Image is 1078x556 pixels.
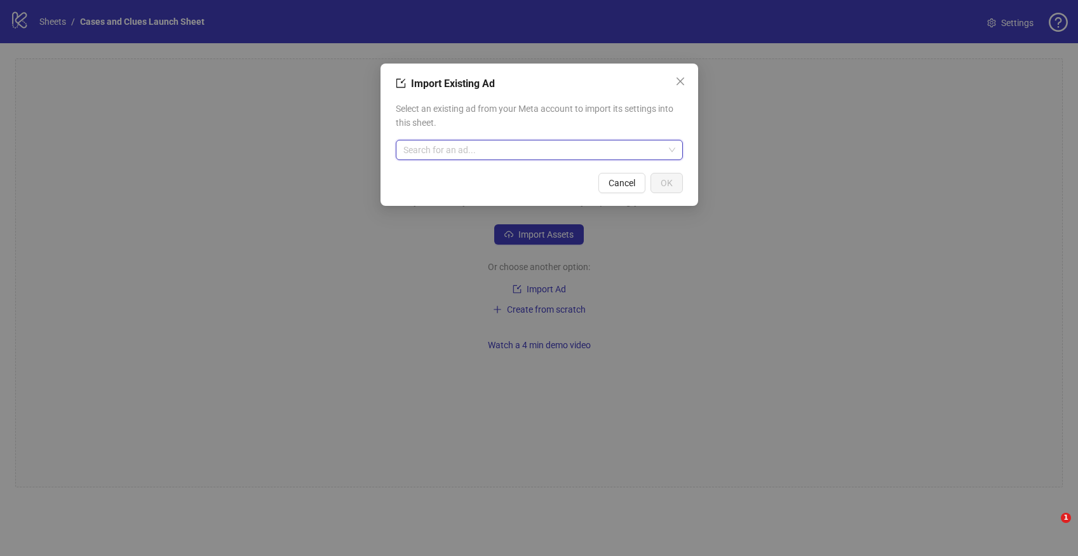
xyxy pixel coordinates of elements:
[598,173,645,193] button: Cancel
[396,102,683,130] span: Select an existing ad from your Meta account to import its settings into this sheet.
[650,173,683,193] button: OK
[411,78,495,90] span: Import Existing Ad
[675,76,685,86] span: close
[396,78,406,88] span: import
[1061,513,1071,523] span: 1
[609,178,635,188] span: Cancel
[1035,513,1065,543] iframe: Intercom live chat
[670,71,691,92] button: Close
